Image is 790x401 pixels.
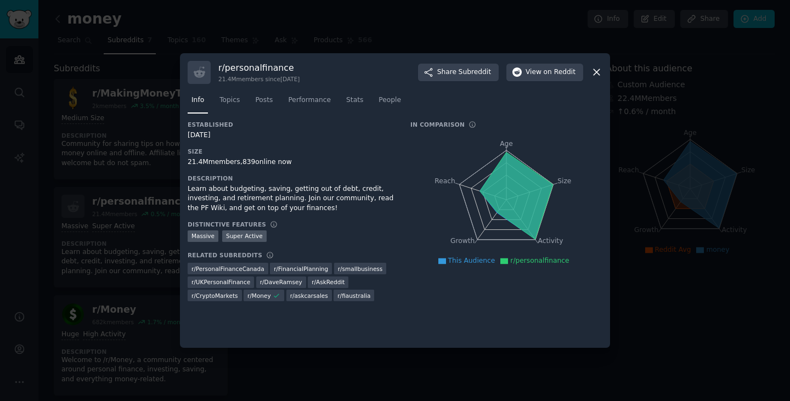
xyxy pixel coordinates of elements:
h3: Related Subreddits [188,251,262,259]
span: r/ askcarsales [290,292,328,300]
a: Posts [251,92,276,114]
span: r/ FinancialPlanning [274,265,328,273]
tspan: Activity [538,237,563,245]
span: r/ UKPersonalFinance [191,278,250,286]
div: 21.4M members, 839 online now [188,157,395,167]
tspan: Size [557,177,571,184]
span: r/ AskReddit [312,278,345,286]
div: Super Active [222,230,267,242]
span: Info [191,95,204,105]
h3: Established [188,121,395,128]
button: ShareSubreddit [418,64,499,81]
div: Learn about budgeting, saving, getting out of debt, credit, investing, and retirement planning. J... [188,184,395,213]
a: Info [188,92,208,114]
h3: Distinctive Features [188,221,266,228]
span: r/personalfinance [510,257,569,264]
span: Posts [255,95,273,105]
h3: In Comparison [410,121,465,128]
span: Stats [346,95,363,105]
span: on Reddit [544,67,575,77]
a: Performance [284,92,335,114]
tspan: Growth [450,237,475,245]
span: Subreddit [459,67,491,77]
div: [DATE] [188,131,395,140]
tspan: Reach [435,177,455,184]
div: Massive [188,230,218,242]
a: Topics [216,92,244,114]
a: People [375,92,405,114]
button: Viewon Reddit [506,64,583,81]
h3: r/ personalfinance [218,62,300,74]
span: r/ fiaustralia [337,292,370,300]
a: Stats [342,92,367,114]
span: View [526,67,575,77]
span: Topics [219,95,240,105]
span: r/ PersonalFinanceCanada [191,265,264,273]
h3: Description [188,174,395,182]
span: This Audience [448,257,495,264]
span: r/ Money [247,292,271,300]
span: Share [437,67,491,77]
h3: Size [188,148,395,155]
span: People [379,95,401,105]
div: 21.4M members since [DATE] [218,75,300,83]
span: r/ DaveRamsey [260,278,302,286]
span: Performance [288,95,331,105]
tspan: Age [500,140,513,148]
span: r/ smallbusiness [338,265,383,273]
span: r/ CryptoMarkets [191,292,238,300]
